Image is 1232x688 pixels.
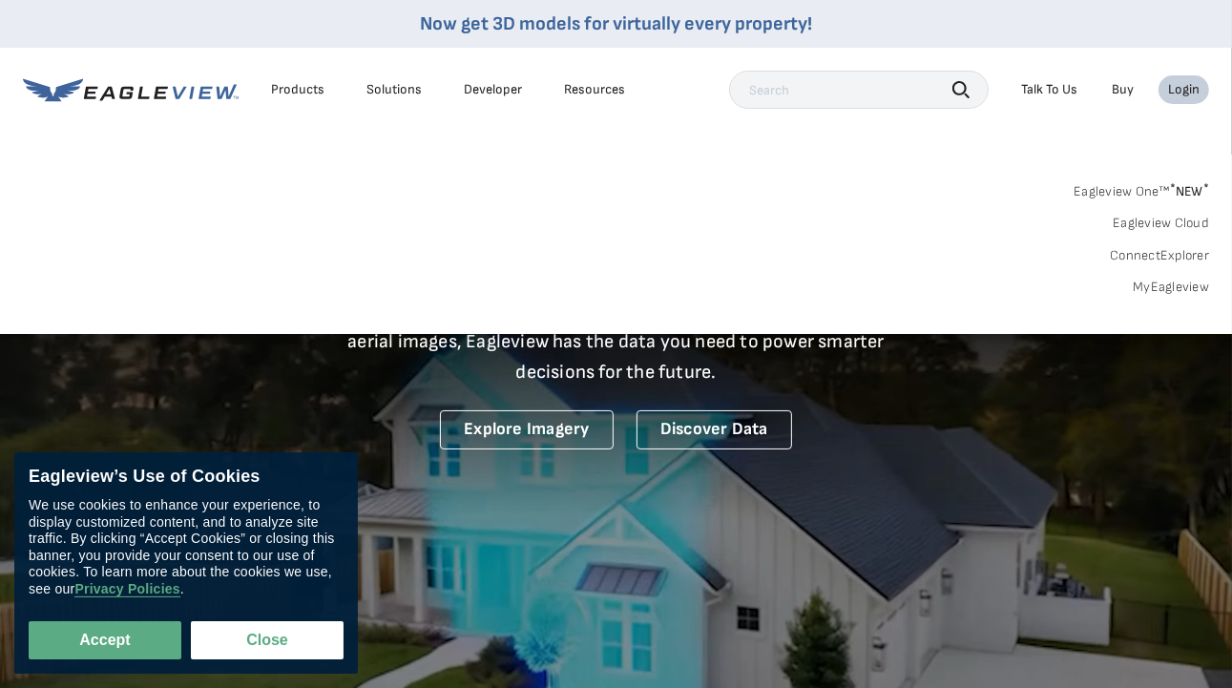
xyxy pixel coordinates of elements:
[440,410,614,449] a: Explore Imagery
[637,410,792,449] a: Discover Data
[74,581,179,597] a: Privacy Policies
[366,81,422,98] div: Solutions
[324,296,908,387] p: A new era starts here. Built on more than 3.5 billion high-resolution aerial images, Eagleview ha...
[1133,279,1209,296] a: MyEagleview
[29,621,181,659] button: Accept
[1074,177,1209,199] a: Eagleview One™*NEW*
[29,497,344,597] div: We use cookies to enhance your experience, to display customized content, and to analyze site tra...
[464,81,522,98] a: Developer
[729,71,989,109] input: Search
[420,12,812,35] a: Now get 3D models for virtually every property!
[1170,183,1209,199] span: NEW
[564,81,625,98] div: Resources
[29,467,344,488] div: Eagleview’s Use of Cookies
[1110,247,1209,264] a: ConnectExplorer
[191,621,344,659] button: Close
[1021,81,1077,98] div: Talk To Us
[1113,215,1209,232] a: Eagleview Cloud
[271,81,324,98] div: Products
[1112,81,1134,98] a: Buy
[1168,81,1200,98] div: Login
